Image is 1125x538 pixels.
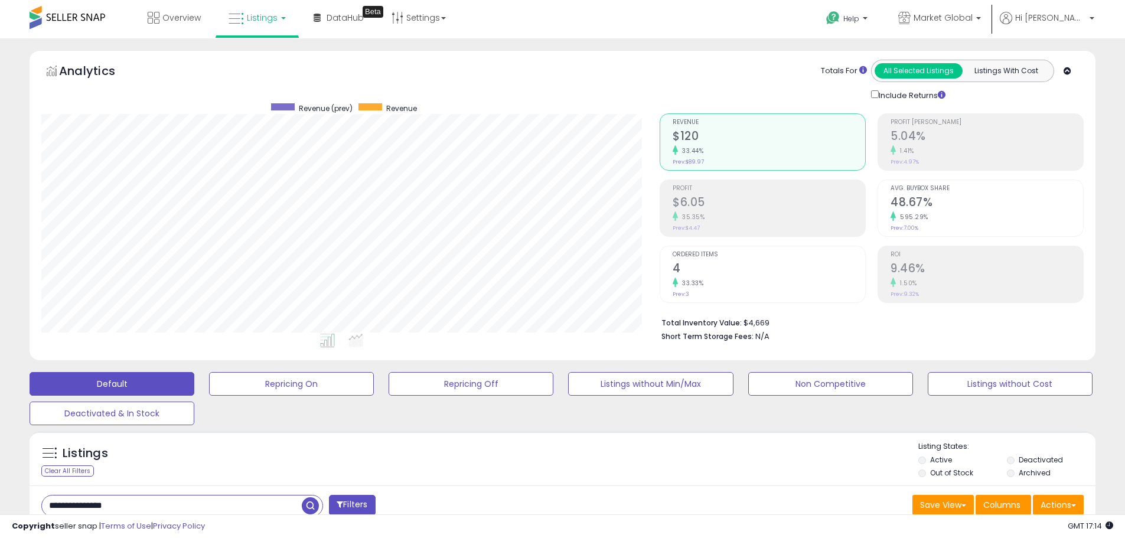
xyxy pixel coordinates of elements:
[875,63,963,79] button: All Selected Listings
[891,185,1083,192] span: Avg. Buybox Share
[673,129,865,145] h2: $120
[755,331,769,342] span: N/A
[914,12,973,24] span: Market Global
[12,520,55,532] strong: Copyright
[327,12,364,24] span: DataHub
[673,262,865,278] h2: 4
[826,11,840,25] i: Get Help
[247,12,278,24] span: Listings
[673,119,865,126] span: Revenue
[821,66,867,77] div: Totals For
[918,441,1095,452] p: Listing States:
[678,213,705,221] small: 35.35%
[209,372,374,396] button: Repricing On
[101,520,151,532] a: Terms of Use
[891,158,919,165] small: Prev: 4.97%
[891,129,1083,145] h2: 5.04%
[661,315,1075,329] li: $4,669
[862,88,960,102] div: Include Returns
[673,224,700,231] small: Prev: $4.47
[678,146,703,155] small: 33.44%
[153,520,205,532] a: Privacy Policy
[930,455,952,465] label: Active
[843,14,859,24] span: Help
[817,2,879,38] a: Help
[30,402,194,425] button: Deactivated & In Stock
[1019,455,1063,465] label: Deactivated
[912,495,974,515] button: Save View
[661,318,742,328] b: Total Inventory Value:
[673,291,689,298] small: Prev: 3
[891,224,918,231] small: Prev: 7.00%
[891,291,919,298] small: Prev: 9.32%
[891,252,1083,258] span: ROI
[748,372,913,396] button: Non Competitive
[386,103,417,113] span: Revenue
[1000,12,1094,38] a: Hi [PERSON_NAME]
[930,468,973,478] label: Out of Stock
[1033,495,1084,515] button: Actions
[891,119,1083,126] span: Profit [PERSON_NAME]
[962,63,1050,79] button: Listings With Cost
[896,146,914,155] small: 1.41%
[299,103,353,113] span: Revenue (prev)
[389,372,553,396] button: Repricing Off
[891,195,1083,211] h2: 48.67%
[896,213,928,221] small: 595.29%
[673,158,704,165] small: Prev: $89.97
[41,465,94,477] div: Clear All Filters
[928,372,1093,396] button: Listings without Cost
[162,12,201,24] span: Overview
[896,279,917,288] small: 1.50%
[673,195,865,211] h2: $6.05
[891,262,1083,278] h2: 9.46%
[1015,12,1086,24] span: Hi [PERSON_NAME]
[568,372,733,396] button: Listings without Min/Max
[661,331,754,341] b: Short Term Storage Fees:
[30,372,194,396] button: Default
[1019,468,1051,478] label: Archived
[1068,520,1113,532] span: 2025-09-8 17:14 GMT
[12,521,205,532] div: seller snap | |
[63,445,108,462] h5: Listings
[678,279,703,288] small: 33.33%
[976,495,1031,515] button: Columns
[329,495,375,516] button: Filters
[363,6,383,18] div: Tooltip anchor
[673,185,865,192] span: Profit
[983,499,1020,511] span: Columns
[59,63,138,82] h5: Analytics
[673,252,865,258] span: Ordered Items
